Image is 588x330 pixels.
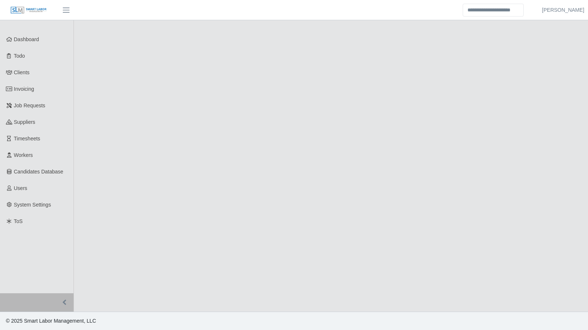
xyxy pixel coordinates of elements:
[14,218,23,224] span: ToS
[463,4,524,17] input: Search
[10,6,47,14] img: SLM Logo
[6,318,96,324] span: © 2025 Smart Labor Management, LLC
[14,152,33,158] span: Workers
[14,53,25,59] span: Todo
[542,6,584,14] a: [PERSON_NAME]
[14,69,30,75] span: Clients
[14,136,40,141] span: Timesheets
[14,86,34,92] span: Invoicing
[14,185,28,191] span: Users
[14,202,51,208] span: System Settings
[14,36,39,42] span: Dashboard
[14,119,35,125] span: Suppliers
[14,103,46,108] span: Job Requests
[14,169,64,175] span: Candidates Database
